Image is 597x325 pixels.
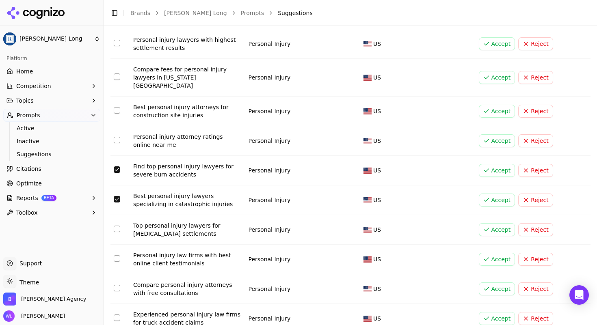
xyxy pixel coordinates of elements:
button: Topics [3,94,100,107]
a: Active [13,123,91,134]
button: Accept [479,71,515,84]
button: Select row 192 [114,255,120,262]
span: Citations [16,165,41,173]
span: Theme [16,279,39,286]
button: Select row 194 [114,314,120,321]
img: US flag [363,41,372,47]
button: Reject [518,164,553,177]
button: Reject [518,253,553,266]
button: Accept [479,105,515,118]
button: Select row 191 [114,226,120,232]
button: Select row 187 [114,107,120,114]
button: Select row 190 [114,196,120,202]
button: Accept [479,134,515,147]
span: Suggestions [17,150,87,158]
span: Reports [16,194,38,202]
button: Reject [518,105,553,118]
img: US flag [363,168,372,174]
img: US flag [363,75,372,81]
button: Prompts [3,109,100,122]
button: Accept [479,223,515,236]
span: US [373,226,381,234]
div: Platform [3,52,100,65]
button: Reject [518,223,553,236]
span: Topics [16,97,34,105]
span: Support [16,259,42,267]
button: Reject [518,37,553,50]
div: Personal injury lawyers with highest settlement results [133,36,242,52]
div: Open Intercom Messenger [569,285,589,305]
a: Citations [3,162,100,175]
a: Brands [130,10,150,16]
div: Top personal injury lawyers for [MEDICAL_DATA] settlements [133,222,242,238]
button: Reject [518,134,553,147]
img: Bob Agency [3,293,16,306]
img: Regan Zambri Long [3,32,16,45]
span: US [373,73,381,82]
a: Suggestions [13,149,91,160]
div: Find top personal injury lawyers for severe burn accidents [133,162,242,179]
span: Active [17,124,87,132]
img: Wendy Lindars [3,310,15,322]
button: Reject [518,312,553,325]
span: [PERSON_NAME] Long [19,35,91,43]
div: Personal Injury [249,226,357,234]
div: Personal Injury [249,255,357,263]
button: Reject [518,71,553,84]
span: Home [16,67,33,75]
span: US [373,314,381,323]
span: Suggestions [278,9,313,17]
button: Reject [518,194,553,207]
img: US flag [363,138,372,144]
button: Select row 188 [114,137,120,143]
button: Select row 185 [114,40,120,46]
button: Accept [479,164,515,177]
span: US [373,166,381,174]
img: US flag [363,227,372,233]
img: US flag [363,197,372,203]
span: Competition [16,82,51,90]
div: Personal Injury [249,137,357,145]
button: Accept [479,253,515,266]
div: Compare personal injury attorneys with free consultations [133,281,242,297]
div: Personal Injury [249,73,357,82]
div: Best personal injury attorneys for construction site injuries [133,103,242,119]
button: Toolbox [3,206,100,219]
div: Personal injury law firms with best online client testimonials [133,251,242,267]
button: Accept [479,312,515,325]
div: Personal Injury [249,40,357,48]
button: Accept [479,282,515,295]
span: US [373,196,381,204]
span: Inactive [17,137,87,145]
span: US [373,107,381,115]
span: US [373,255,381,263]
div: Personal Injury [249,314,357,323]
button: Select row 189 [114,166,120,173]
span: BETA [41,195,56,201]
div: Personal Injury [249,285,357,293]
span: Optimize [16,179,42,187]
img: US flag [363,256,372,263]
img: US flag [363,108,372,114]
span: Bob Agency [21,295,86,303]
button: Open organization switcher [3,293,86,306]
button: Open user button [3,310,65,322]
span: [PERSON_NAME] [18,312,65,320]
div: Best personal injury lawyers specializing in catastrophic injuries [133,192,242,208]
div: Personal injury attorney ratings online near me [133,133,242,149]
span: US [373,137,381,145]
button: Select row 186 [114,73,120,80]
a: Inactive [13,136,91,147]
button: Competition [3,80,100,93]
button: Accept [479,37,515,50]
button: Select row 193 [114,285,120,291]
div: Personal Injury [249,166,357,174]
span: Toolbox [16,209,38,217]
a: Prompts [241,9,264,17]
a: Home [3,65,100,78]
button: ReportsBETA [3,192,100,204]
button: Reject [518,282,553,295]
div: Personal Injury [249,107,357,115]
div: Personal Injury [249,196,357,204]
a: Optimize [3,177,100,190]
